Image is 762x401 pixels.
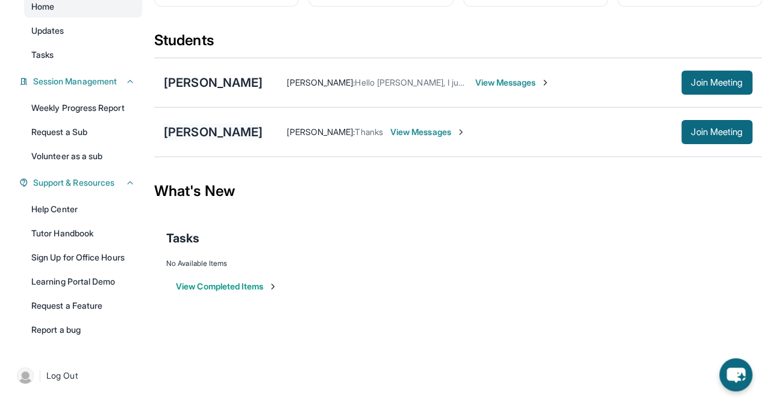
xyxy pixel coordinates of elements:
a: Tutor Handbook [24,223,142,244]
span: View Messages [475,77,550,89]
a: Report a bug [24,319,142,341]
span: Home [31,1,54,13]
a: Learning Portal Demo [24,271,142,292]
div: [PERSON_NAME] [164,124,263,141]
a: Request a Feature [24,295,142,317]
a: Help Center [24,198,142,220]
span: View Messages [390,126,466,138]
a: Volunteer as a sub [24,145,142,167]
span: Log Out [46,370,78,382]
button: chat-button [719,358,752,391]
span: Tasks [31,49,54,61]
span: | [39,368,42,383]
div: What's New [154,165,762,218]
img: Chevron-Right [540,78,550,87]
button: Support & Resources [28,177,135,189]
div: [PERSON_NAME] [164,74,263,91]
span: Tasks [166,230,199,247]
button: Join Meeting [681,120,752,144]
span: Join Meeting [691,128,743,136]
a: Sign Up for Office Hours [24,247,142,268]
span: Updates [31,25,64,37]
button: View Completed Items [176,280,278,292]
span: [PERSON_NAME] : [287,77,355,87]
button: Session Management [28,75,135,87]
a: Request a Sub [24,121,142,143]
span: Session Management [33,75,117,87]
img: Chevron-Right [456,127,466,137]
a: |Log Out [12,362,142,389]
button: Join Meeting [681,71,752,95]
a: Tasks [24,44,142,66]
a: Weekly Progress Report [24,97,142,119]
div: Students [154,31,762,57]
span: Thanks [355,127,383,137]
a: Updates [24,20,142,42]
div: No Available Items [166,259,750,268]
span: Support & Resources [33,177,114,189]
span: [PERSON_NAME] : [287,127,355,137]
img: user-img [17,367,34,384]
span: Join Meeting [691,79,743,86]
